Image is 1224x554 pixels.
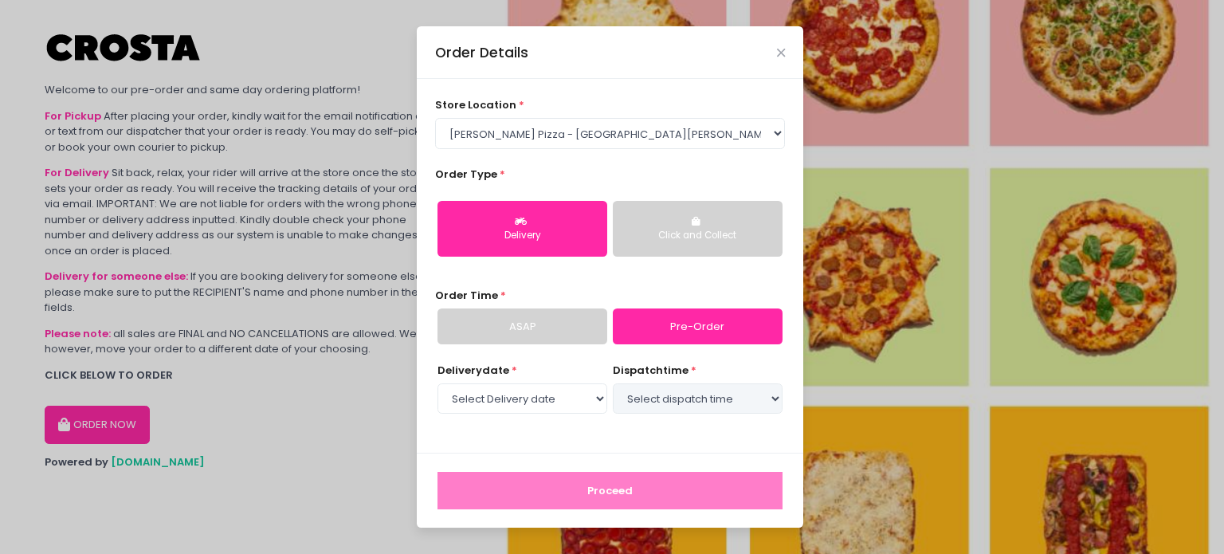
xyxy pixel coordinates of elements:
[437,308,607,345] a: ASAP
[435,42,528,63] div: Order Details
[435,97,516,112] span: store location
[613,308,783,345] a: Pre-Order
[613,201,783,257] button: Click and Collect
[435,288,498,303] span: Order Time
[437,201,607,257] button: Delivery
[624,229,771,243] div: Click and Collect
[435,167,497,182] span: Order Type
[437,363,509,378] span: Delivery date
[437,472,783,510] button: Proceed
[777,49,785,57] button: Close
[613,363,688,378] span: dispatch time
[449,229,596,243] div: Delivery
